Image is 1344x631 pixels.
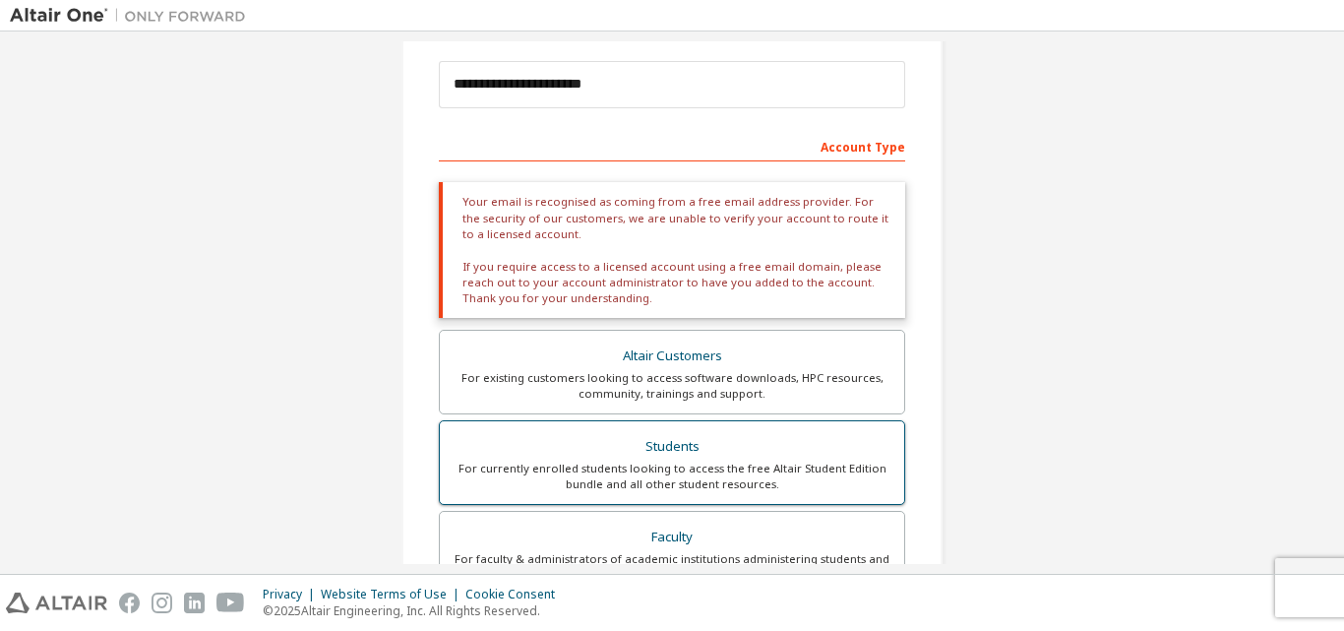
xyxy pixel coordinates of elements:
img: instagram.svg [152,593,172,613]
img: youtube.svg [216,593,245,613]
img: Altair One [10,6,256,26]
img: linkedin.svg [184,593,205,613]
div: For currently enrolled students looking to access the free Altair Student Edition bundle and all ... [452,461,892,492]
div: For faculty & administrators of academic institutions administering students and accessing softwa... [452,551,892,583]
div: Faculty [452,524,892,551]
img: facebook.svg [119,593,140,613]
div: For existing customers looking to access software downloads, HPC resources, community, trainings ... [452,370,892,402]
div: Cookie Consent [465,587,567,602]
img: altair_logo.svg [6,593,107,613]
div: Students [452,433,892,461]
div: Account Type [439,130,905,161]
div: Your email is recognised as coming from a free email address provider. For the security of our cu... [439,182,905,318]
div: Altair Customers [452,343,892,370]
p: © 2025 Altair Engineering, Inc. All Rights Reserved. [263,602,567,619]
div: Website Terms of Use [321,587,465,602]
div: Privacy [263,587,321,602]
